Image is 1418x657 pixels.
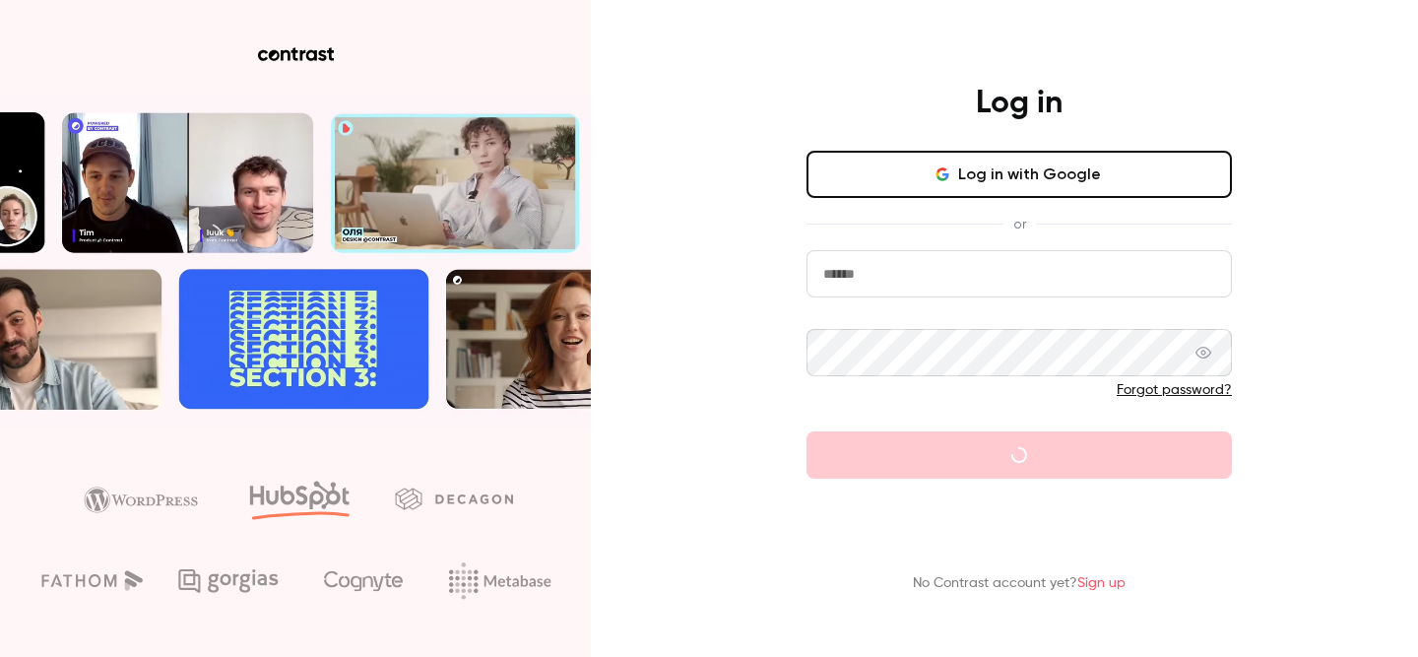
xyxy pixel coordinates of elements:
[1077,576,1126,590] a: Sign up
[976,84,1063,123] h4: Log in
[1003,214,1036,234] span: or
[1117,383,1232,397] a: Forgot password?
[395,488,513,509] img: decagon
[913,573,1126,594] p: No Contrast account yet?
[806,151,1232,198] button: Log in with Google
